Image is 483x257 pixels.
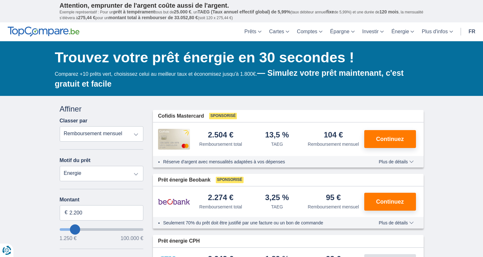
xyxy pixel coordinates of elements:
span: Continuez [376,136,404,142]
label: Montant [60,197,144,203]
div: TAEG [271,204,283,210]
div: Remboursement mensuel [308,204,359,210]
span: Prêt énergie Beobank [158,176,211,184]
span: 120 mois [380,9,399,14]
div: Remboursement total [199,141,242,147]
h1: Trouvez votre prêt énergie en 30 secondes ! [55,48,424,67]
li: Réserve d'argent avec mensualités adaptées à vos dépenses [163,159,360,165]
div: TAEG [271,141,283,147]
a: Comptes [293,22,326,41]
div: 95 € [326,194,341,202]
div: 2.274 € [208,194,233,202]
img: pret personnel Beobank [158,194,190,210]
a: Plus d'infos [418,22,457,41]
li: Seulement 70% du prêt doit être justifié par une facture ou un bon de commande [163,220,360,226]
span: Continuez [376,199,404,205]
p: Attention, emprunter de l'argent coûte aussi de l'argent. [60,2,424,9]
button: Plus de détails [374,159,418,164]
span: Sponsorisé [216,177,244,183]
button: Continuez [364,130,416,148]
a: Énergie [388,22,418,41]
div: Remboursement mensuel [308,141,359,147]
span: prêt à tempérament [113,9,155,14]
span: 100.000 € [121,236,143,241]
span: montant total à rembourser de 33.052,80 € [109,15,198,20]
a: Épargne [326,22,358,41]
a: fr [465,22,479,41]
button: Continuez [364,193,416,211]
label: Motif du prêt [60,158,91,163]
input: wantToBorrow [60,228,144,231]
img: pret personnel Cofidis CC [158,129,190,149]
span: Sponsorisé [209,113,237,119]
div: 3,25 % [265,194,289,202]
span: Prêt énergie CPH [158,238,200,245]
span: 25.000 € [174,9,192,14]
span: Plus de détails [379,160,413,164]
div: 13,5 % [265,131,289,140]
a: Cartes [265,22,293,41]
img: TopCompare [8,27,79,37]
div: Comparez +10 prêts vert, choisissez celui au meilleur taux et économisez jusqu'à 1.800€. [55,67,424,89]
div: 2.504 € [208,131,233,140]
a: Prêts [241,22,265,41]
p: Exemple représentatif : Pour un tous but de , un (taux débiteur annuel de 5,99%) et une durée de ... [60,9,424,21]
span: € [65,209,68,216]
button: Plus de détails [374,220,418,225]
span: 1.250 € [60,236,77,241]
span: Plus de détails [379,221,413,225]
div: 104 € [324,131,343,140]
b: — Simulez votre prêt maintenant, c'est gratuit et facile [55,68,404,88]
a: Investir [358,22,388,41]
div: Remboursement total [199,204,242,210]
span: Cofidis Mastercard [158,113,204,120]
span: fixe [326,9,334,14]
div: Affiner [60,104,144,114]
label: Classer par [60,118,87,124]
span: TAEG (Taux annuel effectif global) de 5,99% [198,9,290,14]
span: 275,44 € [78,15,96,20]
